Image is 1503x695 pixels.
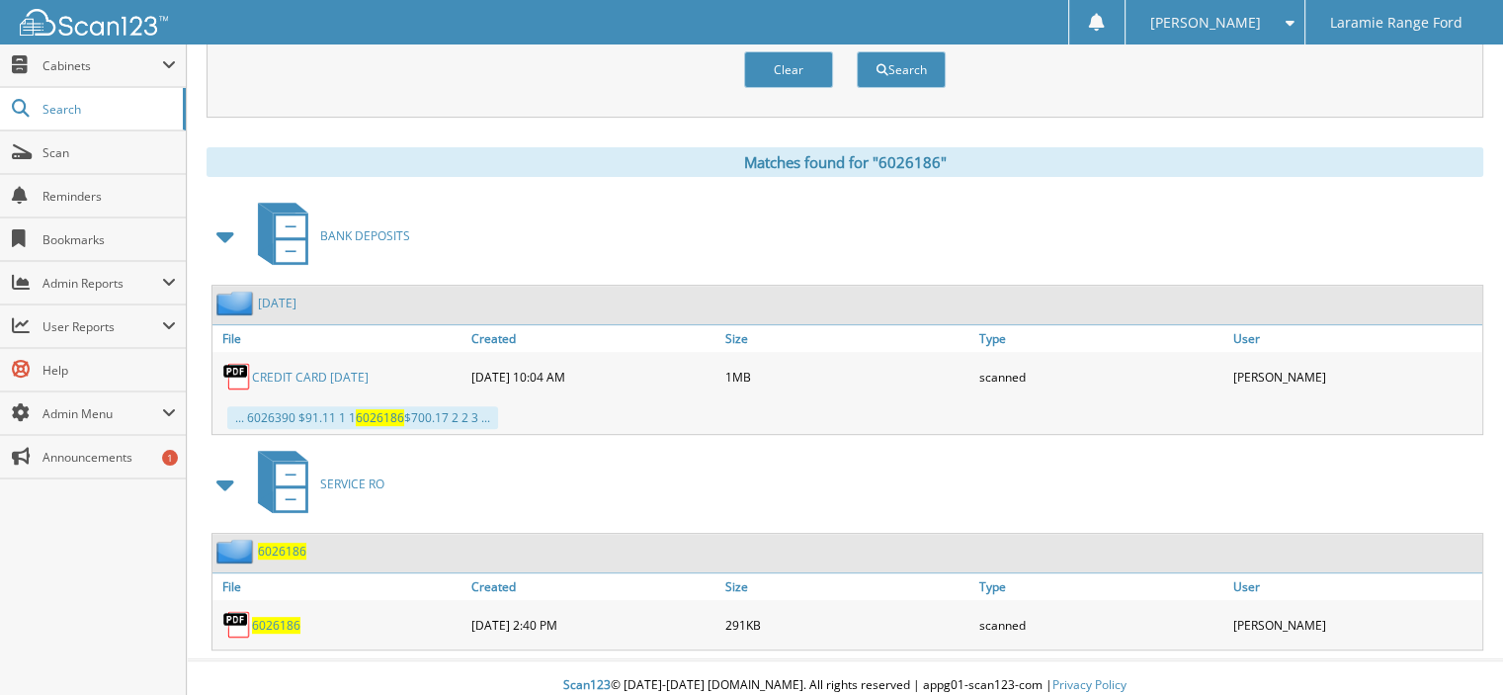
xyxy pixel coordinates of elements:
span: Search [42,101,173,118]
img: scan123-logo-white.svg [20,9,168,36]
a: [DATE] [258,295,296,311]
div: 291KB [720,605,974,645]
div: scanned [974,605,1228,645]
a: Size [720,325,974,352]
a: User [1228,573,1482,600]
a: Type [974,573,1228,600]
div: [PERSON_NAME] [1228,357,1482,396]
span: Laramie Range Ford [1330,17,1462,29]
span: Reminders [42,188,176,205]
span: Admin Menu [42,405,162,422]
a: CREDIT CARD [DATE] [252,369,369,386]
a: File [212,325,466,352]
span: 6026186 [356,409,404,426]
div: [DATE] 10:04 AM [466,357,720,396]
a: 6026186 [258,543,306,560]
img: PDF.png [222,610,252,640]
a: Created [466,325,720,352]
div: 1MB [720,357,974,396]
img: folder2.png [216,291,258,315]
a: 6026186 [252,617,300,634]
span: SERVICE RO [320,476,384,492]
div: 1 [162,450,178,466]
div: Matches found for "6026186" [207,147,1483,177]
a: Created [466,573,720,600]
span: Help [42,362,176,379]
button: Clear [744,51,833,88]
span: Scan123 [563,676,611,693]
a: User [1228,325,1482,352]
a: SERVICE RO [246,445,384,523]
img: PDF.png [222,362,252,391]
a: Size [720,573,974,600]
img: folder2.png [216,539,258,564]
a: File [212,573,466,600]
div: scanned [974,357,1228,396]
span: Admin Reports [42,275,162,292]
span: User Reports [42,318,162,335]
span: [PERSON_NAME] [1150,17,1261,29]
span: Announcements [42,449,176,466]
a: Privacy Policy [1052,676,1127,693]
div: ... 6026390 $91.11 1 1 $700.17 2 2 3 ... [227,406,498,429]
div: [DATE] 2:40 PM [466,605,720,645]
span: Scan [42,144,176,161]
a: BANK DEPOSITS [246,197,410,275]
span: Cabinets [42,57,162,74]
a: Type [974,325,1228,352]
span: Bookmarks [42,231,176,248]
button: Search [857,51,946,88]
span: BANK DEPOSITS [320,227,410,244]
div: [PERSON_NAME] [1228,605,1482,645]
